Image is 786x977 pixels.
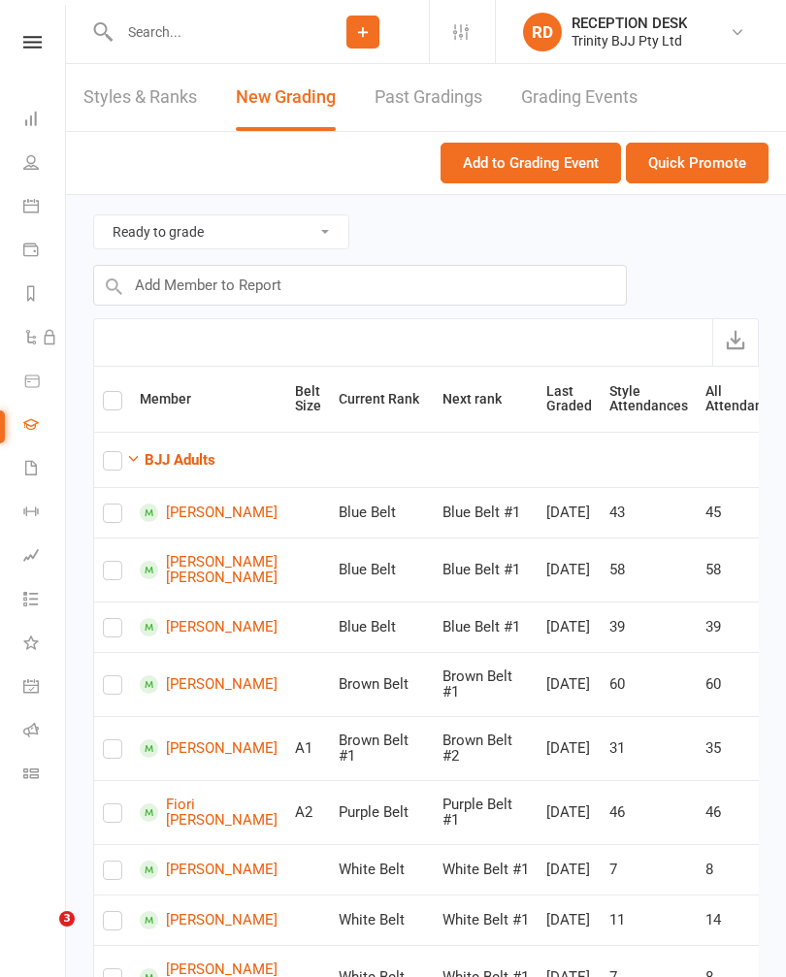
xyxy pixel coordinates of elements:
[330,716,434,780] td: Brown Belt #1
[434,716,538,780] td: Brown Belt #2
[140,504,278,522] a: [PERSON_NAME]
[23,99,67,143] a: Dashboard
[140,554,278,586] a: [PERSON_NAME] [PERSON_NAME]
[286,716,330,780] td: A1
[23,754,67,798] a: Class kiosk mode
[626,143,769,183] button: Quick Promote
[434,367,538,432] th: Next rank
[434,602,538,652] td: Blue Belt #1
[140,861,278,879] a: [PERSON_NAME]
[83,64,197,131] a: Styles & Ranks
[601,487,697,537] td: 43
[375,64,482,131] a: Past Gradings
[601,780,697,844] td: 46
[330,537,434,602] td: Blue Belt
[140,911,278,929] a: [PERSON_NAME]
[601,652,697,716] td: 60
[601,537,697,602] td: 58
[330,652,434,716] td: Brown Belt
[601,895,697,945] td: 11
[434,537,538,602] td: Blue Belt #1
[330,895,434,945] td: White Belt
[114,18,297,46] input: Search...
[538,367,601,432] th: Last Graded
[523,13,562,51] div: RD
[140,797,278,829] a: Fiori [PERSON_NAME]
[434,780,538,844] td: Purple Belt #1
[601,367,697,432] th: Style Attendances
[434,895,538,945] td: White Belt #1
[601,844,697,895] td: 7
[538,487,601,537] td: [DATE]
[434,487,538,537] td: Blue Belt #1
[23,361,67,405] a: Product Sales
[126,448,215,472] button: BJJ Adults
[23,143,67,186] a: People
[538,895,601,945] td: [DATE]
[23,186,67,230] a: Calendar
[538,844,601,895] td: [DATE]
[131,367,286,432] th: Member
[572,32,687,49] div: Trinity BJJ Pty Ltd
[434,652,538,716] td: Brown Belt #1
[538,716,601,780] td: [DATE]
[236,64,336,131] a: New Grading
[23,274,67,317] a: Reports
[23,667,67,710] a: General attendance kiosk mode
[23,710,67,754] a: Roll call kiosk mode
[434,844,538,895] td: White Belt #1
[93,265,627,306] input: Add Member to Report
[23,230,67,274] a: Payments
[601,716,697,780] td: 31
[330,844,434,895] td: White Belt
[59,911,75,927] span: 3
[140,739,278,758] a: [PERSON_NAME]
[538,602,601,652] td: [DATE]
[23,536,67,579] a: Assessments
[23,623,67,667] a: What's New
[145,451,215,469] strong: BJJ Adults
[601,602,697,652] td: 39
[94,367,131,432] th: Select all
[140,618,278,636] a: [PERSON_NAME]
[330,780,434,844] td: Purple Belt
[572,15,687,32] div: RECEPTION DESK
[441,143,621,183] button: Add to Grading Event
[521,64,638,131] a: Grading Events
[330,367,434,432] th: Current Rank
[286,367,330,432] th: Belt Size
[538,780,601,844] td: [DATE]
[140,675,278,694] a: [PERSON_NAME]
[330,602,434,652] td: Blue Belt
[19,911,66,958] iframe: Intercom live chat
[538,537,601,602] td: [DATE]
[538,652,601,716] td: [DATE]
[330,487,434,537] td: Blue Belt
[286,780,330,844] td: A2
